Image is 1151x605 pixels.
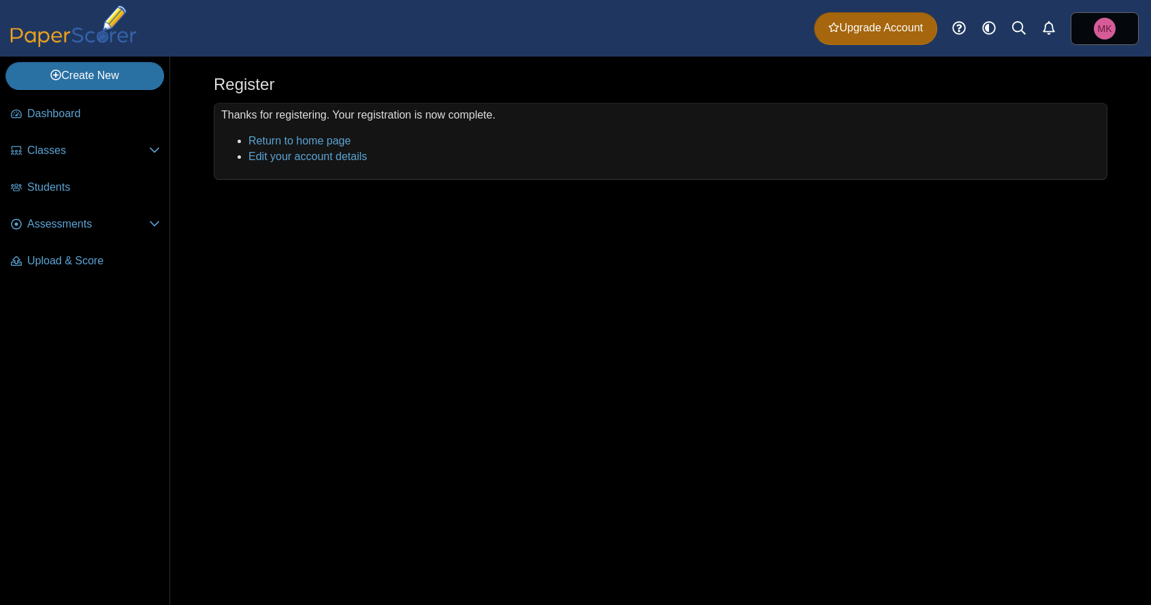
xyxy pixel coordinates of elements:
span: Classes [27,143,149,158]
a: Create New [5,62,164,89]
a: Return to home page [248,135,351,146]
h1: Register [214,73,274,96]
a: Alerts [1034,14,1064,44]
a: Marcelete King [1071,12,1139,45]
span: Marcelete King [1094,18,1116,40]
img: PaperScorer [5,5,142,47]
a: Assessments [5,208,165,241]
span: Dashboard [27,106,160,121]
a: Classes [5,135,165,168]
a: PaperScorer [5,37,142,49]
a: Dashboard [5,98,165,131]
span: Marcelete King [1098,24,1112,33]
span: Upload & Score [27,253,160,268]
a: Students [5,172,165,204]
a: Edit your account details [248,151,367,162]
a: Upload & Score [5,245,165,278]
a: Upgrade Account [814,12,937,45]
span: Upgrade Account [828,20,923,35]
span: Students [27,180,160,195]
div: Thanks for registering. Your registration is now complete. [214,103,1107,180]
span: Assessments [27,217,149,232]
